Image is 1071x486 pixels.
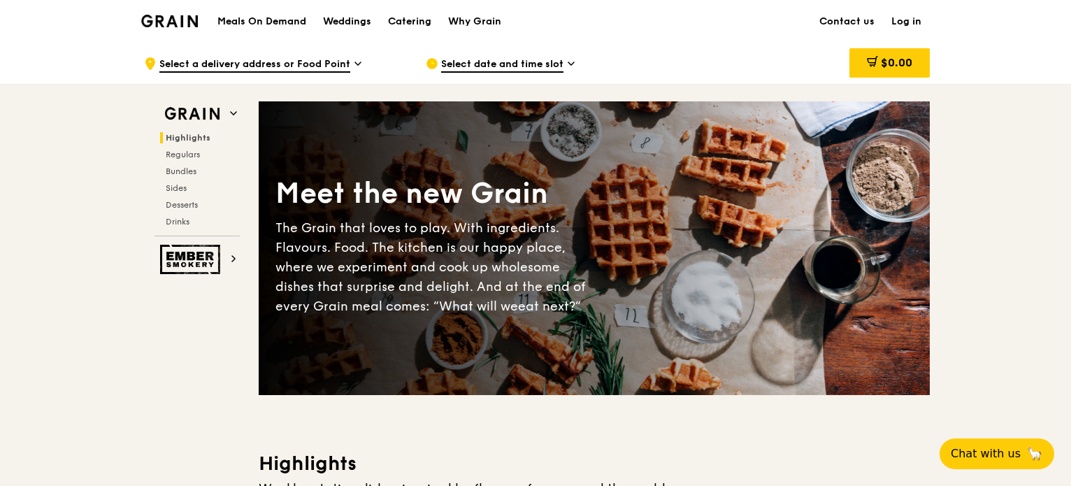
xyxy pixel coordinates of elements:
[388,1,431,43] div: Catering
[315,1,380,43] a: Weddings
[160,245,224,274] img: Ember Smokery web logo
[441,57,563,73] span: Select date and time slot
[951,445,1021,462] span: Chat with us
[166,200,198,210] span: Desserts
[883,1,930,43] a: Log in
[259,451,930,476] h3: Highlights
[166,133,210,143] span: Highlights
[881,56,912,69] span: $0.00
[448,1,501,43] div: Why Grain
[217,15,306,29] h1: Meals On Demand
[380,1,440,43] a: Catering
[159,57,350,73] span: Select a delivery address or Food Point
[166,150,200,159] span: Regulars
[811,1,883,43] a: Contact us
[166,166,196,176] span: Bundles
[275,175,594,213] div: Meet the new Grain
[275,218,594,316] div: The Grain that loves to play. With ingredients. Flavours. Food. The kitchen is our happy place, w...
[160,101,224,127] img: Grain web logo
[141,15,198,27] img: Grain
[518,299,581,314] span: eat next?”
[440,1,510,43] a: Why Grain
[1026,445,1043,462] span: 🦙
[166,183,187,193] span: Sides
[323,1,371,43] div: Weddings
[166,217,189,227] span: Drinks
[940,438,1054,469] button: Chat with us🦙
